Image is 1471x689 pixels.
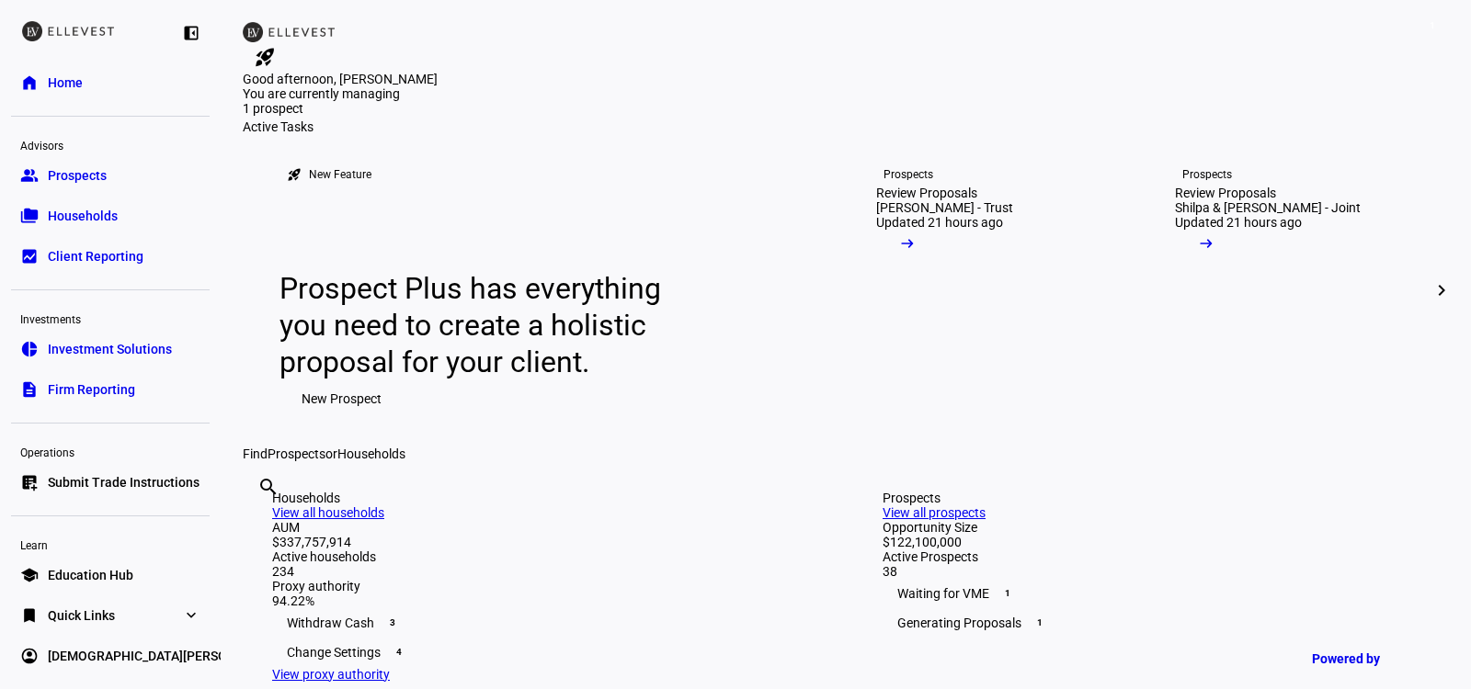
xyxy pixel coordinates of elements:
[11,157,210,194] a: groupProspects
[392,645,406,660] span: 4
[20,340,39,358] eth-mat-symbol: pie_chart
[883,535,1420,549] div: $122,100,000
[847,134,1131,446] a: ProspectsReview Proposals[PERSON_NAME] - TrustUpdated 21 hours ago
[48,647,281,665] span: [DEMOGRAPHIC_DATA][PERSON_NAME]
[876,215,1003,230] div: Updated 21 hours ago
[48,73,83,92] span: Home
[20,473,39,491] eth-mat-symbol: list_alt_add
[254,46,276,68] mat-icon: rocket_launch
[272,579,809,593] div: Proxy authority
[11,305,210,331] div: Investments
[337,446,405,461] span: Households
[309,167,371,182] div: New Feature
[48,166,107,185] span: Prospects
[272,593,809,608] div: 94.22%
[20,566,39,584] eth-mat-symbol: school
[1175,215,1302,230] div: Updated 21 hours ago
[11,371,210,408] a: descriptionFirm Reporting
[20,647,39,665] eth-mat-symbol: account_circle
[48,247,143,265] span: Client Reporting
[11,531,210,557] div: Learn
[287,167,302,182] mat-icon: rocket_launch
[272,667,390,682] a: View proxy authority
[884,167,933,182] div: Prospects
[20,73,39,92] eth-mat-symbol: home
[883,564,1420,579] div: 38
[1197,234,1215,253] mat-icon: arrow_right_alt
[11,331,210,367] a: pie_chartInvestment Solutions
[243,72,1449,86] div: Good afternoon, [PERSON_NAME]
[1303,641,1443,675] a: Powered by
[20,247,39,265] eth-mat-symbol: bid_landscape
[883,549,1420,564] div: Active Prospects
[48,340,172,358] span: Investment Solutions
[243,86,400,101] span: You are currently managing
[182,24,200,42] eth-mat-symbol: left_panel_close
[272,608,809,638] div: Withdraw Cash
[182,606,200,625] eth-mat-symbol: expand_more
[385,616,400,630] span: 3
[48,606,115,625] span: Quick Links
[20,207,39,225] eth-mat-symbol: folder_copy
[883,520,1420,535] div: Opportunity Size
[243,446,1449,461] div: Find or
[48,566,133,584] span: Education Hub
[257,501,261,523] input: Enter name of prospect or household
[883,579,1420,608] div: Waiting for VME
[20,606,39,625] eth-mat-symbol: bookmark
[272,564,809,579] div: 234
[1175,186,1276,200] div: Review Proposals
[11,64,210,101] a: homeHome
[48,380,135,399] span: Firm Reporting
[302,380,382,417] span: New Prospect
[243,101,427,116] div: 1 prospect
[883,608,1420,638] div: Generating Proposals
[279,380,404,417] button: New Prospect
[11,438,210,464] div: Operations
[257,476,279,498] mat-icon: search
[1000,586,1015,601] span: 1
[20,166,39,185] eth-mat-symbol: group
[11,198,210,234] a: folder_copyHouseholds
[11,131,210,157] div: Advisors
[268,446,325,461] span: Prospects
[272,638,809,667] div: Change Settings
[898,234,917,253] mat-icon: arrow_right_alt
[876,200,1013,215] div: [PERSON_NAME] - Trust
[1032,616,1047,630] span: 1
[883,491,1420,505] div: Prospects
[883,505,986,520] a: View all prospects
[243,119,1449,134] div: Active Tasks
[279,270,698,380] div: Prospect Plus has everything you need to create a holistic proposal for your client.
[1182,167,1232,182] div: Prospects
[20,380,39,399] eth-mat-symbol: description
[272,505,384,520] a: View all households
[1146,134,1430,446] a: ProspectsReview ProposalsShilpa & [PERSON_NAME] - JointUpdated 21 hours ago
[272,535,809,549] div: $337,757,914
[876,186,977,200] div: Review Proposals
[1175,200,1361,215] div: Shilpa & [PERSON_NAME] - Joint
[11,238,210,275] a: bid_landscapeClient Reporting
[272,520,809,535] div: AUM
[1425,18,1440,33] span: 1
[48,207,118,225] span: Households
[1431,279,1453,301] mat-icon: chevron_right
[272,491,809,505] div: Households
[48,473,200,491] span: Submit Trade Instructions
[272,549,809,564] div: Active households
